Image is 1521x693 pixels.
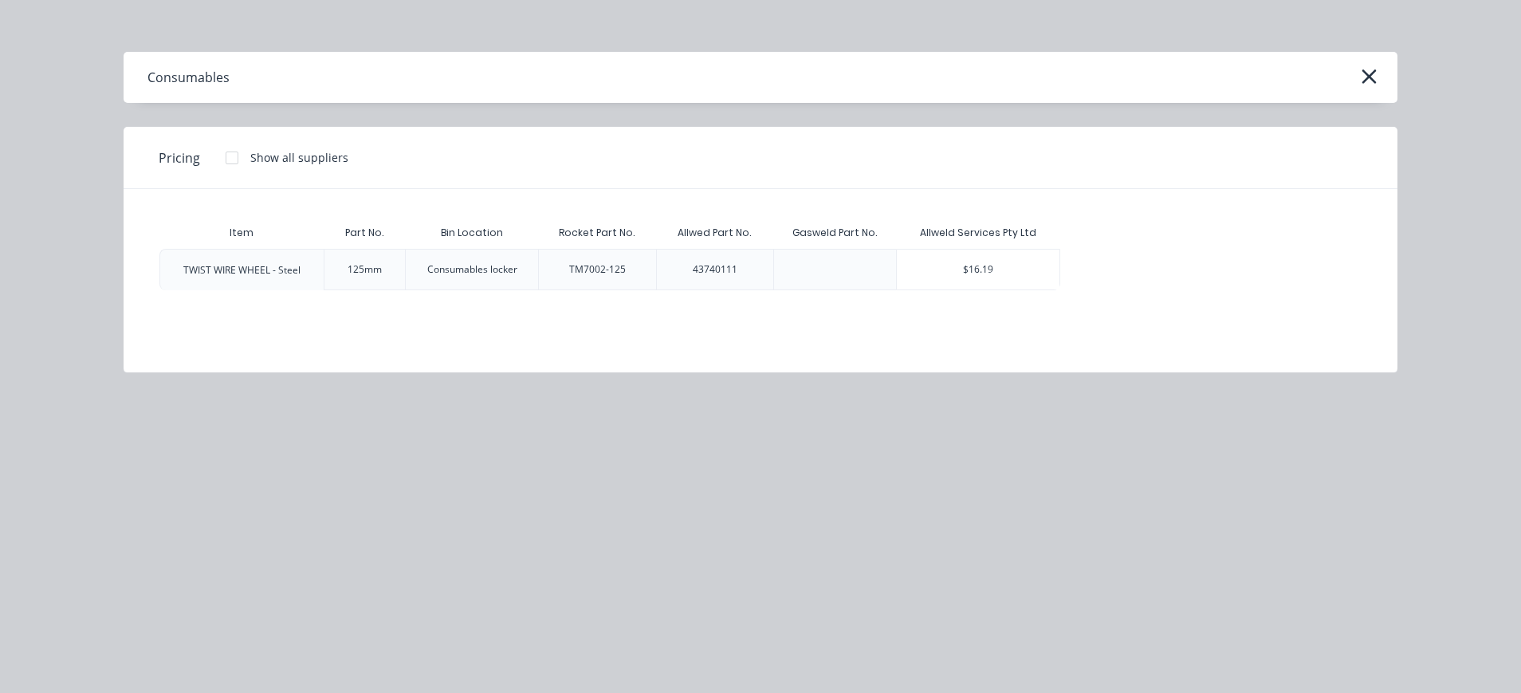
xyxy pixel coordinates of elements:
[250,149,348,166] div: Show all suppliers
[348,262,382,277] div: 125mm
[665,213,764,253] div: Allwed Part No.
[780,213,890,253] div: Gasweld Part No.
[546,213,647,253] div: Rocket Part No.
[183,263,301,278] div: TWIST WIRE WHEEL - Steel
[897,250,1059,289] div: $16.19
[332,213,396,253] div: Part No.
[217,213,266,253] div: Item
[427,262,517,277] div: Consumables locker
[569,262,626,277] div: TM7002-125
[693,262,737,277] div: 43740111
[147,68,230,87] div: Consumables
[159,148,200,167] span: Pricing
[428,213,516,253] div: Bin Location
[920,226,1036,240] div: Allweld Services Pty Ltd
